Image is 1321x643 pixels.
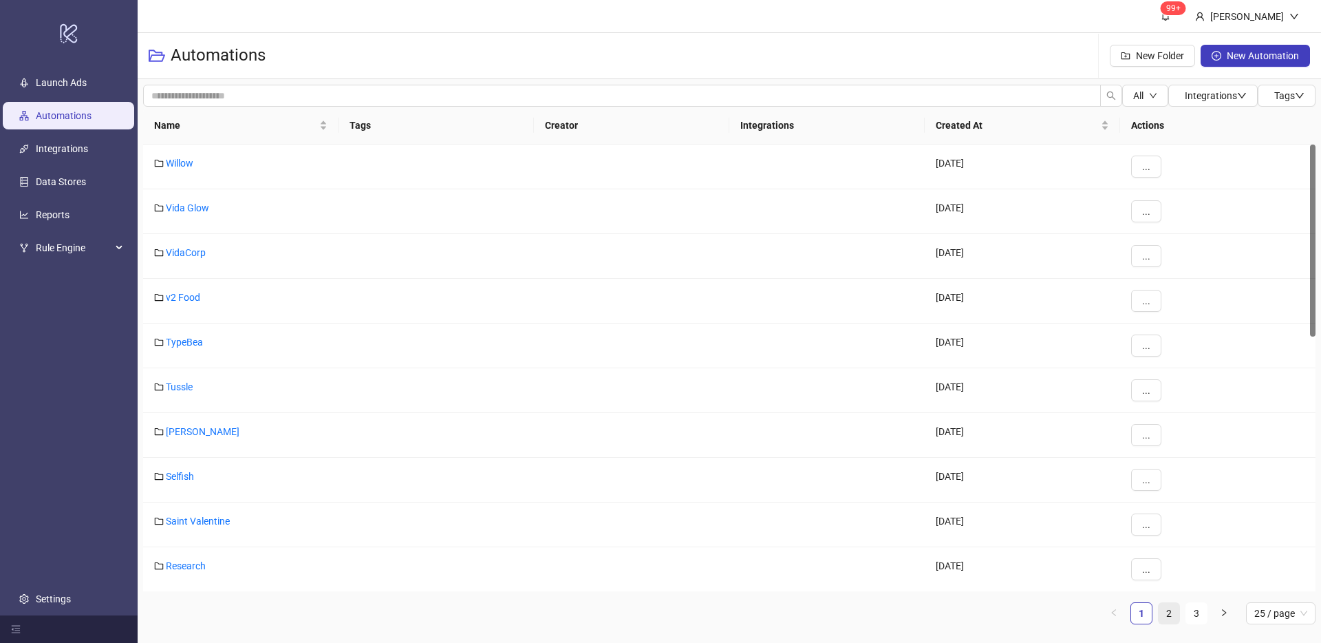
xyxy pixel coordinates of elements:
div: [DATE] [925,413,1120,458]
span: ... [1142,206,1150,217]
a: TypeBea [166,337,203,348]
a: Willow [166,158,193,169]
a: Selfish [166,471,194,482]
div: [DATE] [925,324,1120,368]
span: left [1110,609,1118,617]
button: Tagsdown [1258,85,1315,107]
a: Saint Valentine [166,516,230,527]
span: ... [1142,295,1150,306]
span: Name [154,118,316,133]
span: ... [1142,430,1150,441]
a: 1 [1131,603,1152,624]
div: [DATE] [925,458,1120,503]
span: down [1237,91,1247,101]
div: [DATE] [925,279,1120,324]
span: down [1295,91,1304,101]
th: Integrations [729,107,925,145]
th: Name [143,107,339,145]
button: New Folder [1110,45,1195,67]
a: Tussle [166,381,193,392]
span: plus-circle [1212,51,1221,61]
button: Alldown [1122,85,1168,107]
button: ... [1131,379,1161,401]
button: ... [1131,156,1161,178]
a: Vida Glow [166,202,209,213]
h3: Automations [171,45,266,67]
a: Automations [36,110,92,121]
div: Page Size [1246,602,1315,624]
span: folder [154,427,164,436]
span: fork [19,243,29,253]
span: folder [154,158,164,168]
span: right [1220,609,1228,617]
a: 3 [1186,603,1207,624]
a: Reports [36,209,69,220]
a: Integrations [36,143,88,154]
a: [PERSON_NAME] [166,426,239,437]
th: Created At [925,107,1120,145]
button: Integrationsdown [1168,85,1258,107]
a: VidaCorp [166,247,206,258]
button: ... [1131,514,1161,536]
span: All [1133,90,1143,101]
span: folder [154,203,164,213]
button: left [1103,602,1125,624]
button: ... [1131,200,1161,222]
span: down [1149,92,1157,100]
button: ... [1131,469,1161,491]
div: [PERSON_NAME] [1205,9,1289,24]
span: 25 / page [1254,603,1307,624]
div: [DATE] [925,368,1120,413]
span: folder [154,472,164,481]
li: 2 [1158,602,1180,624]
span: ... [1142,564,1150,575]
button: ... [1131,424,1161,446]
span: bell [1161,11,1170,21]
span: down [1289,12,1299,21]
li: Next Page [1213,602,1235,624]
span: Created At [936,118,1098,133]
button: ... [1131,245,1161,267]
div: [DATE] [925,234,1120,279]
li: Previous Page [1103,602,1125,624]
span: folder-add [1121,51,1130,61]
span: search [1106,91,1116,101]
span: ... [1142,340,1150,351]
div: [DATE] [925,145,1120,189]
th: Actions [1120,107,1315,145]
span: menu-fold [11,624,21,634]
a: Settings [36,593,71,604]
span: user [1195,12,1205,21]
li: 3 [1185,602,1207,624]
a: Research [166,560,206,571]
a: Launch Ads [36,77,87,88]
a: Data Stores [36,176,86,187]
span: ... [1142,161,1150,172]
button: right [1213,602,1235,624]
sup: 1640 [1161,1,1186,15]
th: Creator [534,107,729,145]
span: folder [154,561,164,571]
span: folder [154,382,164,392]
a: 2 [1159,603,1179,624]
th: Tags [339,107,534,145]
a: v2 Food [166,292,200,303]
div: [DATE] [925,189,1120,234]
span: folder [154,293,164,302]
button: ... [1131,290,1161,312]
span: ... [1142,251,1150,262]
span: folder [154,337,164,347]
button: New Automation [1201,45,1310,67]
span: Rule Engine [36,234,111,262]
span: ... [1142,385,1150,396]
div: [DATE] [925,547,1120,592]
span: folder [154,516,164,526]
button: ... [1131,335,1161,357]
span: Integrations [1185,90,1247,101]
span: New Folder [1136,50,1184,61]
li: 1 [1130,602,1152,624]
span: New Automation [1227,50,1299,61]
span: Tags [1274,90,1304,101]
span: folder [154,248,164,257]
div: [DATE] [925,503,1120,547]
